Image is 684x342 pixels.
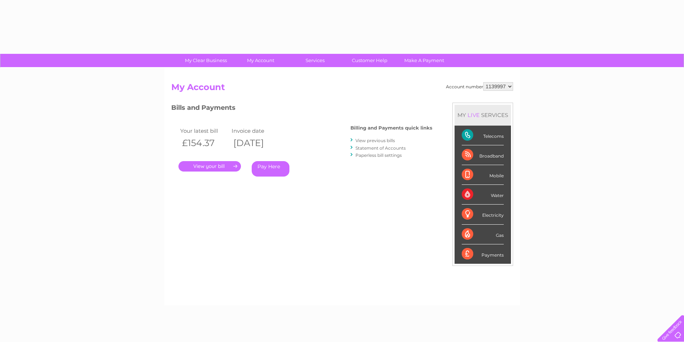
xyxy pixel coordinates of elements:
td: Invoice date [230,126,281,136]
div: Mobile [462,165,504,185]
th: [DATE] [230,136,281,150]
div: Payments [462,244,504,264]
div: Account number [446,82,513,91]
a: Services [285,54,345,67]
h4: Billing and Payments quick links [350,125,432,131]
div: Electricity [462,205,504,224]
a: Customer Help [340,54,399,67]
div: Broadband [462,145,504,165]
a: Make A Payment [395,54,454,67]
h3: Bills and Payments [171,103,432,115]
a: My Clear Business [176,54,236,67]
div: MY SERVICES [455,105,511,125]
a: View previous bills [355,138,395,143]
td: Your latest bill [178,126,230,136]
a: Statement of Accounts [355,145,406,151]
th: £154.37 [178,136,230,150]
h2: My Account [171,82,513,96]
a: Paperless bill settings [355,153,402,158]
a: Pay Here [252,161,289,177]
div: LIVE [466,112,481,118]
div: Water [462,185,504,205]
a: My Account [231,54,290,67]
a: . [178,161,241,172]
div: Gas [462,225,504,244]
div: Telecoms [462,126,504,145]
